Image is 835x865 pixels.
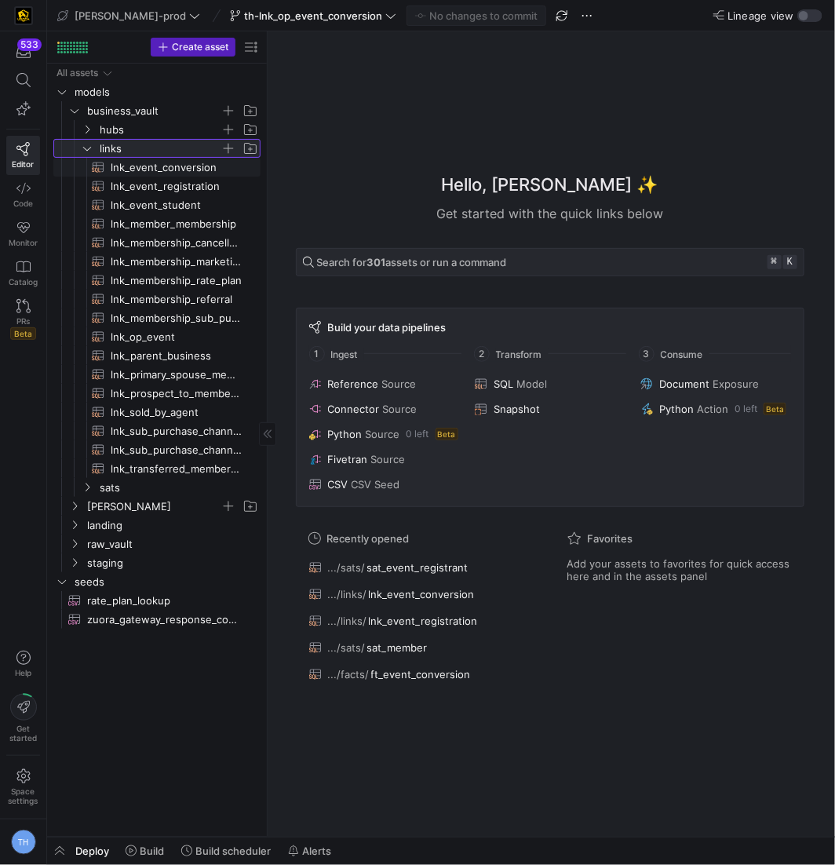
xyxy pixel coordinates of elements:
a: lnk_sub_purchase_channel_monthly_forecast​​​​​​​​​​ [53,422,261,440]
span: lnk_event_registration [369,615,478,627]
span: business_vault [87,102,221,120]
span: .../links/ [328,615,367,627]
button: Alerts [281,838,338,864]
button: FivetranSource [306,450,462,469]
span: lnk_member_membership​​​​​​​​​​ [111,215,242,233]
div: All assets [57,68,98,78]
span: rate_plan_lookup​​​​​​ [87,592,242,610]
span: lnk_prospect_to_member_conversion​​​​​​​​​​ [111,385,242,403]
div: Press SPACE to select this row. [53,384,261,403]
span: Action [697,403,728,415]
div: TH [11,830,36,855]
span: 0 left [407,429,429,440]
span: Snapshot [494,403,540,415]
button: TH [6,826,40,859]
a: lnk_sold_by_agent​​​​​​​​​​ [53,403,261,422]
div: Press SPACE to select this row. [53,252,261,271]
button: Build scheduler [174,838,278,864]
span: Get started [9,724,37,743]
span: Python [328,428,363,440]
span: lnk_membership_cancellation_category​​​​​​​​​​ [111,234,242,252]
span: lnk_membership_sub_purchase_channel​​​​​​​​​​ [111,309,242,327]
span: Build [140,845,164,857]
span: sat_event_registrant [367,561,469,574]
span: lnk_event_registration​​​​​​​​​​ [111,177,242,195]
div: Press SPACE to select this row. [53,346,261,365]
a: lnk_event_student​​​​​​​​​​ [53,195,261,214]
a: Spacesettings [6,762,40,812]
div: Press SPACE to select this row. [53,478,261,497]
h1: Hello, [PERSON_NAME] ✨ [442,172,658,198]
div: Press SPACE to select this row. [53,177,261,195]
img: https://storage.googleapis.com/y42-prod-data-exchange/images/uAsz27BndGEK0hZWDFeOjoxA7jCwgK9jE472... [16,8,31,24]
span: Beta [764,403,786,415]
a: lnk_parent_business​​​​​​​​​​ [53,346,261,365]
kbd: ⌘ [768,255,782,269]
span: Connector [328,403,380,415]
a: lnk_event_conversion​​​​​​​​​​ [53,158,261,177]
div: Press SPACE to select this row. [53,82,261,101]
span: 0 left [735,403,757,414]
span: Source [383,403,417,415]
span: .../sats/ [328,641,366,654]
div: Press SPACE to select this row. [53,535,261,553]
span: Reference [328,378,379,390]
span: Help [13,668,33,677]
a: lnk_membership_referral​​​​​​​​​​ [53,290,261,308]
span: links [100,140,221,158]
div: Press SPACE to select this row. [53,610,261,629]
span: raw_vault [87,535,258,553]
button: PythonSource0 leftBeta [306,425,462,443]
a: lnk_membership_marketing​​​​​​​​​​ [53,252,261,271]
button: .../links/lnk_event_conversion [305,584,536,604]
a: lnk_membership_rate_plan​​​​​​​​​​ [53,271,261,290]
span: sats [100,479,258,497]
button: Search for301assets or run a command⌘k [296,248,804,276]
kbd: k [783,255,797,269]
div: Press SPACE to select this row. [53,365,261,384]
button: .../sats/sat_member [305,637,536,658]
button: th-lnk_op_event_conversion [226,5,400,26]
span: lnk_membership_rate_plan​​​​​​​​​​ [111,272,242,290]
span: lnk_parent_business​​​​​​​​​​ [111,347,242,365]
button: .../sats/sat_event_registrant [305,557,536,578]
span: landing [87,516,258,535]
span: Beta [436,428,458,440]
div: Press SPACE to select this row. [53,422,261,440]
span: Source [382,378,417,390]
span: lnk_sub_purchase_channel_weekly_forecast​​​​​​​​​​ [111,441,242,459]
span: Alerts [302,845,331,857]
div: Press SPACE to select this row. [53,195,261,214]
button: Build [119,838,171,864]
span: lnk_membership_referral​​​​​​​​​​ [111,290,242,308]
div: Press SPACE to select this row. [53,497,261,516]
button: 533 [6,38,40,66]
button: [PERSON_NAME]-prod [53,5,204,26]
div: Press SPACE to select this row. [53,553,261,572]
div: Get started with the quick links below [296,204,804,223]
span: Create asset [172,42,228,53]
button: .../facts/ft_event_conversion [305,664,536,684]
span: Lineage view [727,9,794,22]
span: CSV [328,478,348,491]
span: PRs [16,316,30,326]
button: ConnectorSource [306,400,462,418]
a: Monitor [6,214,40,254]
a: lnk_membership_cancellation_category​​​​​​​​​​ [53,233,261,252]
div: Press SPACE to select this row. [53,308,261,327]
button: PythonAction0 leftBeta [637,400,793,418]
div: Press SPACE to select this row. [53,64,261,82]
div: Press SPACE to select this row. [53,120,261,139]
a: lnk_event_registration​​​​​​​​​​ [53,177,261,195]
span: lnk_primary_spouse_member_grouping​​​​​​​​​​ [111,366,242,384]
div: Press SPACE to select this row. [53,233,261,252]
a: Editor [6,136,40,175]
a: Catalog [6,254,40,293]
button: .../links/lnk_event_registration [305,611,536,631]
button: Create asset [151,38,235,57]
span: Source [366,428,400,440]
span: hubs [100,121,221,139]
button: DocumentExposure [637,374,793,393]
div: Press SPACE to select this row. [53,459,261,478]
div: Press SPACE to select this row. [53,101,261,120]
